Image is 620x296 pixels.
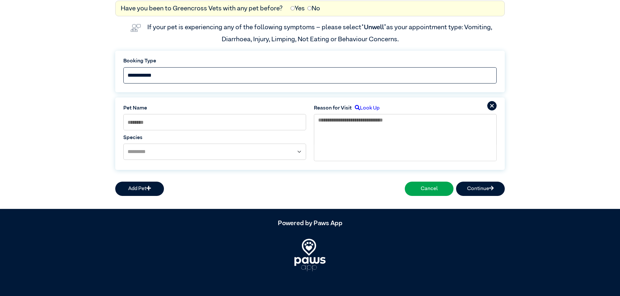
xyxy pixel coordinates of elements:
label: No [307,4,320,13]
label: If your pet is experiencing any of the following symptoms – please select as your appointment typ... [147,24,493,42]
span: “Unwell” [361,24,386,31]
label: Reason for Visit [314,104,352,112]
img: vet [128,21,143,34]
label: Look Up [352,104,379,112]
button: Cancel [405,182,453,196]
label: Booking Type [123,57,497,65]
button: Continue [456,182,505,196]
h5: Powered by Paws App [115,219,505,227]
label: Yes [291,4,305,13]
label: Species [123,134,306,142]
label: Have you been to Greencross Vets with any pet before? [121,4,283,13]
label: Pet Name [123,104,306,112]
input: No [307,6,312,10]
img: PawsApp [294,239,326,271]
button: Add Pet [115,182,164,196]
input: Yes [291,6,295,10]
